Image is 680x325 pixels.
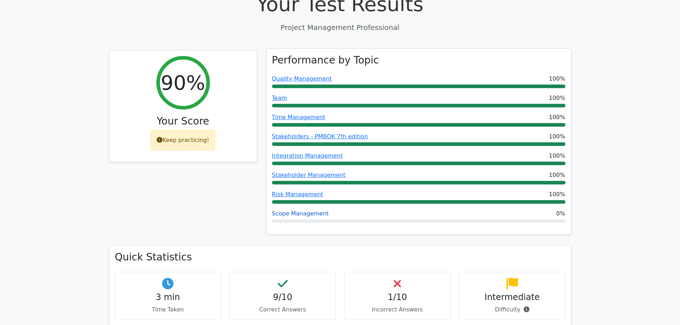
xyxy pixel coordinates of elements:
[549,113,565,122] span: 100%
[549,75,565,83] span: 100%
[236,292,330,303] h4: 9/10
[272,172,346,178] a: Stakeholder Management
[272,191,323,198] a: Risk Management
[272,114,326,121] a: Time Management
[115,115,251,127] h3: Your Score
[272,95,287,101] a: Team
[351,292,445,303] h4: 1/10
[549,152,565,160] span: 100%
[272,152,343,159] a: Integration Management
[121,305,215,314] p: Time Taken
[161,71,205,95] h2: 90%
[121,292,215,303] h4: 3 min
[549,132,565,141] span: 100%
[272,54,379,66] h3: Performance by Topic
[151,130,215,151] div: Keep practicing!
[549,190,565,199] span: 100%
[549,171,565,179] span: 100%
[236,305,330,314] p: Correct Answers
[549,94,565,102] span: 100%
[272,133,368,140] a: Stakeholders - PMBOK 7th edition
[556,209,565,218] span: 0%
[465,305,559,314] p: Difficulty
[351,305,445,314] p: Incorrect Answers
[109,22,571,33] p: Project Management Professional
[272,210,329,217] a: Scope Management
[272,75,332,82] a: Quality Management
[115,251,565,263] h3: Quick Statistics
[465,292,559,303] h4: Intermediate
